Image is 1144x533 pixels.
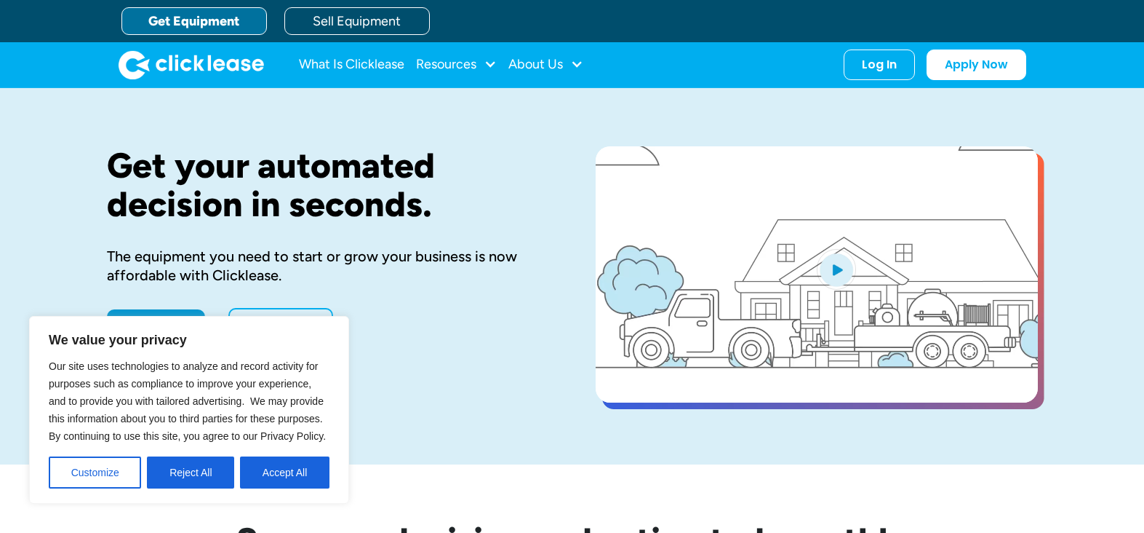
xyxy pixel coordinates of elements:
div: Resources [416,50,497,79]
img: Blue play button logo on a light blue circular background [817,249,856,290]
div: Log In [862,58,897,72]
img: Clicklease logo [119,50,264,79]
span: Our site uses technologies to analyze and record activity for purposes such as compliance to impr... [49,360,326,442]
a: Apply Now [107,309,205,339]
a: Apply Now [927,50,1026,80]
a: open lightbox [596,146,1038,403]
button: Reject All [147,457,234,489]
div: About Us [508,50,583,79]
a: Learn More [228,308,333,340]
a: What Is Clicklease [299,50,404,79]
button: Customize [49,457,141,489]
div: The equipment you need to start or grow your business is now affordable with Clicklease. [107,247,549,285]
a: home [119,50,264,79]
div: We value your privacy [29,316,349,504]
p: We value your privacy [49,331,329,349]
a: Get Equipment [121,7,267,35]
h1: Get your automated decision in seconds. [107,146,549,224]
a: Sell Equipment [284,7,430,35]
button: Accept All [240,457,329,489]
